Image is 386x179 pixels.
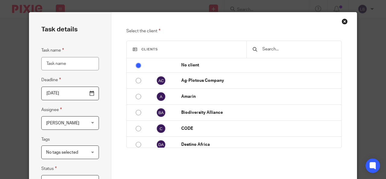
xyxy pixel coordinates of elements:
[41,57,99,71] input: Task name
[181,94,338,100] p: Amarin
[156,140,166,149] img: svg%3E
[156,108,166,117] img: svg%3E
[181,126,338,132] p: CODE
[181,142,338,148] p: Destino Africa
[342,18,348,24] div: Close this dialog window
[156,92,166,101] img: svg%3E
[41,87,99,100] input: Pick a date
[262,46,335,53] input: Search...
[41,136,50,142] label: Tags
[46,150,78,155] span: No tags selected
[41,106,62,113] label: Assignee
[41,47,64,54] label: Task name
[181,62,338,68] p: No client
[141,48,158,51] span: Clients
[41,76,61,83] label: Deadline
[46,121,79,125] span: [PERSON_NAME]
[41,24,78,35] h2: Task details
[126,27,342,35] p: Select the client
[181,78,338,84] p: Ag-Plotous Company
[41,165,57,172] label: Status
[181,110,338,116] p: Biodiversity Alliance
[156,76,166,85] img: svg%3E
[156,124,166,133] img: svg%3E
